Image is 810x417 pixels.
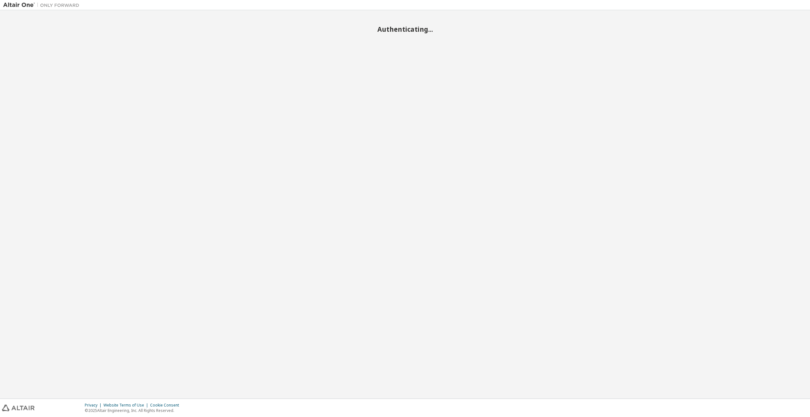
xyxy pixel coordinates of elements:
div: Cookie Consent [150,403,183,408]
img: Altair One [3,2,83,8]
p: © 2025 Altair Engineering, Inc. All Rights Reserved. [85,408,183,413]
img: altair_logo.svg [2,405,35,411]
div: Website Terms of Use [103,403,150,408]
div: Privacy [85,403,103,408]
h2: Authenticating... [3,25,807,33]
